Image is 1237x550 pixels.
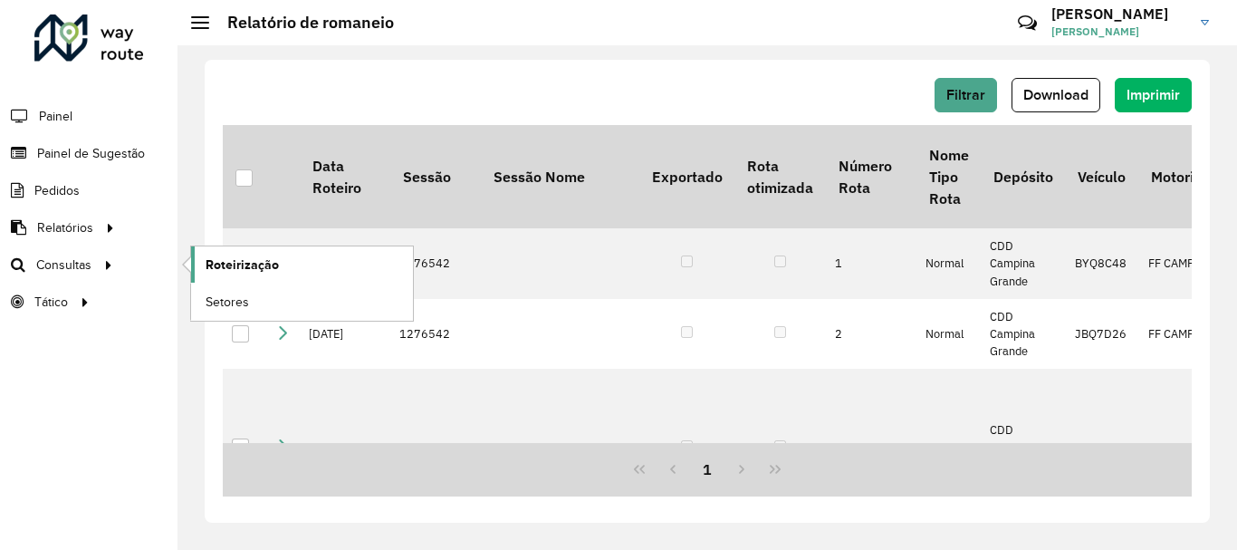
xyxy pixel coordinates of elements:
[690,452,724,487] button: 1
[826,299,916,370] td: 2
[935,78,997,112] button: Filtrar
[390,228,481,299] td: 1276542
[981,299,1065,370] td: CDD Campina Grande
[37,144,145,163] span: Painel de Sugestão
[37,218,93,237] span: Relatórios
[916,299,981,370] td: Normal
[916,228,981,299] td: Normal
[1012,78,1100,112] button: Download
[390,369,481,526] td: 1276542
[1051,24,1187,40] span: [PERSON_NAME]
[734,125,825,228] th: Rota otimizada
[981,228,1065,299] td: CDD Campina Grande
[36,256,91,275] span: Consultas
[1023,87,1088,102] span: Download
[206,293,249,312] span: Setores
[1008,4,1047,43] a: Contato Rápido
[300,369,390,526] td: [DATE]
[826,369,916,526] td: 3
[639,125,734,228] th: Exportado
[1066,369,1139,526] td: ENP0E99
[300,228,390,299] td: [DATE]
[826,125,916,228] th: Número Rota
[946,87,985,102] span: Filtrar
[390,125,481,228] th: Sessão
[300,299,390,370] td: [DATE]
[1066,299,1139,370] td: JBQ7D26
[826,228,916,299] td: 1
[1066,125,1139,228] th: Veículo
[34,181,80,200] span: Pedidos
[300,125,390,228] th: Data Roteiro
[1127,87,1180,102] span: Imprimir
[981,125,1065,228] th: Depósito
[39,107,72,126] span: Painel
[1115,78,1192,112] button: Imprimir
[1066,228,1139,299] td: BYQ8C48
[209,13,394,33] h2: Relatório de romaneio
[191,246,413,283] a: Roteirização
[206,256,279,275] span: Roteirização
[1051,5,1187,23] h3: [PERSON_NAME]
[981,369,1065,526] td: CDD Campina Grande
[191,284,413,320] a: Setores
[390,299,481,370] td: 1276542
[34,293,68,312] span: Tático
[481,125,639,228] th: Sessão Nome
[916,369,981,526] td: Normal
[916,125,981,228] th: Nome Tipo Rota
